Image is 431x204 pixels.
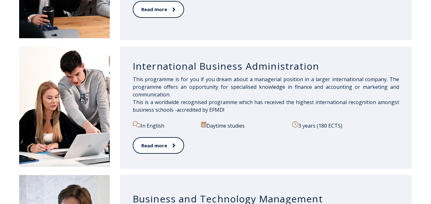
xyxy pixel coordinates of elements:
[133,60,399,72] h3: International Business Administration
[292,121,399,130] p: 3 years (180 ECTS)
[19,46,110,167] img: International Business Administration
[177,106,223,113] a: accredited by EFMD
[133,1,184,18] a: Read more
[133,76,399,113] span: This programme is for you if you dream about a managerial position in a larger international comp...
[201,121,285,130] p: Daytime studies
[133,137,184,154] a: Read more
[133,121,194,130] p: In English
